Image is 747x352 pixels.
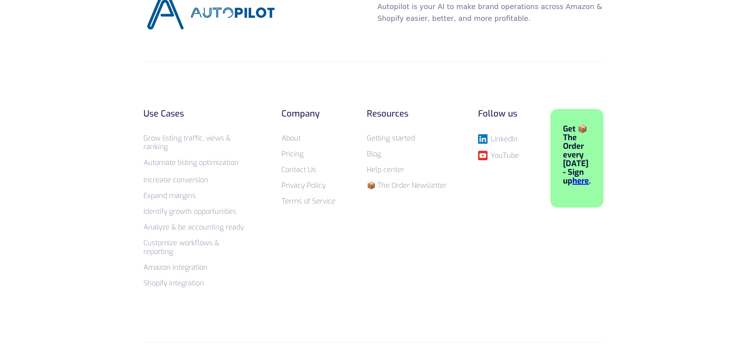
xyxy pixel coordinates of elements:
a: Privacy Policy [282,181,326,190]
a: Expand margins [144,191,196,200]
span: Agency [9,142,28,148]
a: Pricing [282,149,304,159]
a: Terms of Service [282,196,335,206]
input: Aggregator [2,152,7,157]
input: Agency [2,142,7,147]
a: Shopify integration [144,278,204,288]
div: Company [282,109,335,119]
a: 📦 The Order Newsletter [367,181,447,190]
a: here [572,176,589,186]
input: Other [2,183,7,188]
span: Merchant [9,173,32,179]
a: Contact Us [282,165,316,174]
a: Help center [367,165,404,174]
a: Getting started [367,133,415,143]
a: Automate listing optimization‍‍ [144,158,239,167]
span: Other [9,183,23,189]
input: Investor [2,163,7,168]
span: Aggregator [9,152,36,159]
a: Identify growth opportunities [144,207,236,216]
span: Investor [9,163,29,169]
a: YouTube [478,151,519,160]
a: About [282,133,301,143]
div: Follow us [478,109,519,119]
a: Analyze & be accounting ready [144,222,244,232]
a: Blog [367,149,381,159]
a: Grow listing traffic, views & ranking [144,133,231,152]
a: Amazon integration [144,263,208,272]
div: YouTube [491,152,519,159]
a: LinkedIn [478,134,519,144]
p: Autopilot is your AI to make brand operations across Amazon & Shopify easier, better, and more pr... [377,1,603,24]
a: Increase conversion [144,175,208,185]
div: Get 📦 The Order every [DATE] - Sign up . [563,125,591,185]
a: Customize workflows & reporting [144,238,219,256]
div: Resources [367,109,447,119]
input: Merchant [2,173,7,178]
input: I agree to receive other communications from Autopilot, Inc. [2,275,7,280]
div: LinkedIn [491,135,518,143]
p: I agree to receive other communications from Autopilot, Inc. [10,274,155,281]
div: Use Cases [144,109,250,119]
